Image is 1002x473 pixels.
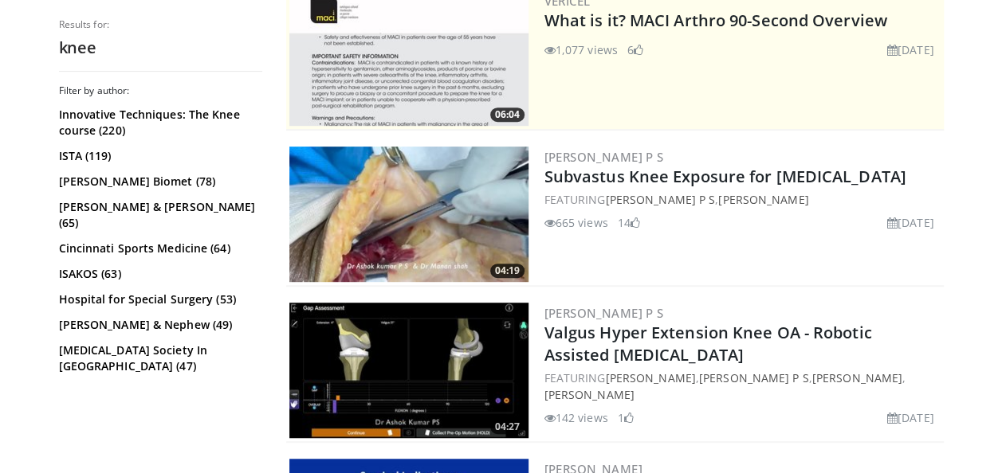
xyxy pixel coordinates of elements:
[544,409,608,426] li: 142 views
[812,370,902,385] a: [PERSON_NAME]
[59,107,258,139] a: Innovative Techniques: The Knee course (220)
[544,166,906,187] a: Subvastus Knee Exposure for [MEDICAL_DATA]
[887,409,934,426] li: [DATE]
[618,214,640,231] li: 14
[627,41,643,58] li: 6
[887,41,934,58] li: [DATE]
[605,370,695,385] a: [PERSON_NAME]
[59,148,258,164] a: ISTA (119)
[544,305,664,321] a: [PERSON_NAME] P S
[544,149,664,165] a: [PERSON_NAME] P S
[490,107,525,122] span: 06:04
[59,266,258,282] a: ISAKOS (63)
[544,41,618,58] li: 1,077 views
[699,370,809,385] a: [PERSON_NAME] P S
[544,322,872,365] a: Valgus Hyper Extension Knee OA - Robotic Assisted [MEDICAL_DATA]
[59,199,258,231] a: [PERSON_NAME] & [PERSON_NAME] (65)
[59,342,258,374] a: [MEDICAL_DATA] Society In [GEOGRAPHIC_DATA] (47)
[289,147,529,282] a: 04:19
[59,37,262,58] h2: knee
[59,18,262,31] p: Results for:
[59,317,258,333] a: [PERSON_NAME] & Nephew (49)
[544,214,608,231] li: 665 views
[544,369,941,403] div: FEATURING , , ,
[490,420,525,434] span: 04:27
[490,264,525,278] span: 04:19
[59,291,258,307] a: Hospital for Special Surgery (53)
[618,409,634,426] li: 1
[289,147,529,282] img: 6c8907e6-4ed5-4234-aa06-c09d24b4499e.300x170_q85_crop-smart_upscale.jpg
[59,240,258,256] a: Cincinnati Sports Medicine (64)
[59,174,258,190] a: [PERSON_NAME] Biomet (78)
[544,191,941,208] div: FEATURING ,
[718,192,808,207] a: [PERSON_NAME]
[544,387,635,402] a: [PERSON_NAME]
[605,192,715,207] a: [PERSON_NAME] P S
[289,303,529,438] img: 2361a525-e71d-4d5b-a769-c1365c92593e.300x170_q85_crop-smart_upscale.jpg
[544,10,887,31] a: What is it? MACI Arthro 90-Second Overview
[289,303,529,438] a: 04:27
[887,214,934,231] li: [DATE]
[59,84,262,97] h3: Filter by author:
